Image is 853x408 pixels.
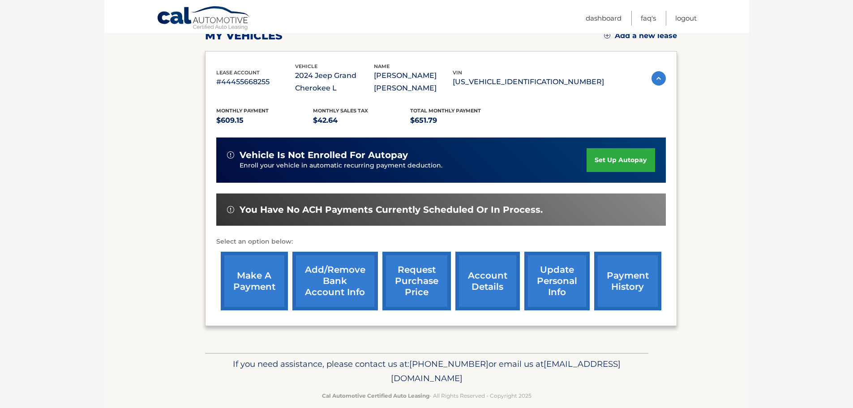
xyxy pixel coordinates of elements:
[594,252,661,310] a: payment history
[216,76,295,88] p: #44455668255
[295,63,317,69] span: vehicle
[205,29,283,43] h2: my vehicles
[391,359,621,383] span: [EMAIL_ADDRESS][DOMAIN_NAME]
[675,11,697,26] a: Logout
[409,359,489,369] span: [PHONE_NUMBER]
[453,76,604,88] p: [US_VEHICLE_IDENTIFICATION_NUMBER]
[455,252,520,310] a: account details
[587,148,655,172] a: set up autopay
[240,161,587,171] p: Enroll your vehicle in automatic recurring payment deduction.
[586,11,622,26] a: Dashboard
[211,357,643,386] p: If you need assistance, please contact us at: or email us at
[604,31,677,40] a: Add a new lease
[524,252,590,310] a: update personal info
[652,71,666,86] img: accordion-active.svg
[374,69,453,94] p: [PERSON_NAME] [PERSON_NAME]
[410,107,481,114] span: Total Monthly Payment
[211,391,643,400] p: - All Rights Reserved - Copyright 2025
[216,236,666,247] p: Select an option below:
[292,252,378,310] a: Add/Remove bank account info
[240,150,408,161] span: vehicle is not enrolled for autopay
[227,151,234,159] img: alert-white.svg
[410,114,507,127] p: $651.79
[313,114,410,127] p: $42.64
[157,6,251,32] a: Cal Automotive
[374,63,390,69] span: name
[221,252,288,310] a: make a payment
[216,69,260,76] span: lease account
[322,392,429,399] strong: Cal Automotive Certified Auto Leasing
[240,204,543,215] span: You have no ACH payments currently scheduled or in process.
[227,206,234,213] img: alert-white.svg
[382,252,451,310] a: request purchase price
[641,11,656,26] a: FAQ's
[604,32,610,39] img: add.svg
[453,69,462,76] span: vin
[216,114,313,127] p: $609.15
[313,107,368,114] span: Monthly sales Tax
[295,69,374,94] p: 2024 Jeep Grand Cherokee L
[216,107,269,114] span: Monthly Payment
